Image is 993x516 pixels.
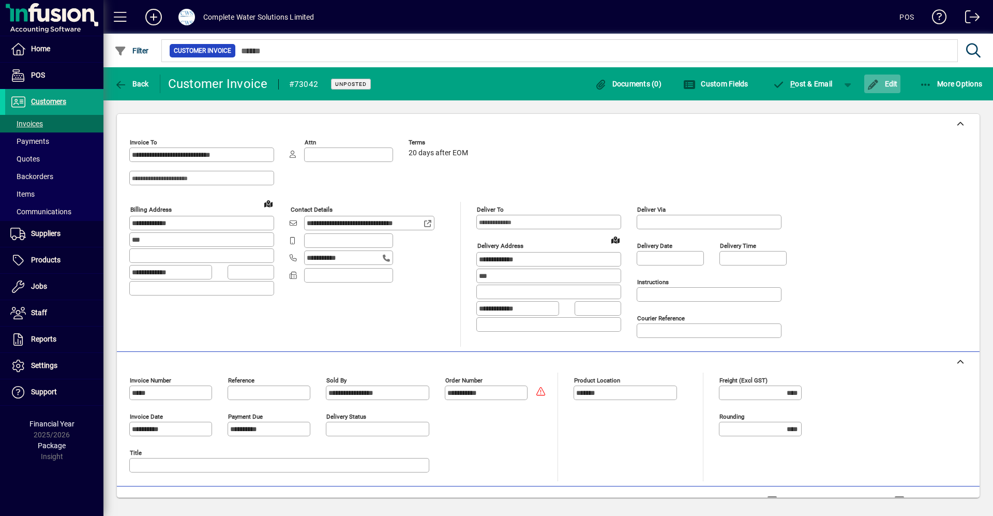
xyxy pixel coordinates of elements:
[637,206,666,213] mat-label: Deliver via
[203,9,314,25] div: Complete Water Solutions Limited
[867,80,898,88] span: Edit
[592,75,664,93] button: Documents (0)
[445,377,483,384] mat-label: Order number
[5,36,103,62] a: Home
[864,75,900,93] button: Edit
[10,208,71,216] span: Communications
[917,75,985,93] button: More Options
[130,139,157,146] mat-label: Invoice To
[130,413,163,420] mat-label: Invoice date
[5,353,103,379] a: Settings
[174,46,231,56] span: Customer Invoice
[5,379,103,405] a: Support
[5,203,103,220] a: Communications
[170,8,203,26] button: Profile
[326,413,366,420] mat-label: Delivery status
[5,221,103,247] a: Suppliers
[130,449,142,456] mat-label: Title
[130,377,171,384] mat-label: Invoice number
[5,150,103,168] a: Quotes
[228,413,263,420] mat-label: Payment due
[31,361,57,370] span: Settings
[5,63,103,89] a: POS
[10,172,53,181] span: Backorders
[38,441,66,450] span: Package
[31,229,61,238] span: Suppliers
[289,76,319,93] div: #73042
[5,247,103,273] a: Products
[114,80,149,88] span: Back
[31,335,56,343] span: Reports
[5,115,103,132] a: Invoices
[920,80,983,88] span: More Options
[5,185,103,203] a: Items
[112,41,152,60] button: Filter
[31,71,45,79] span: POS
[594,80,661,88] span: Documents (0)
[5,300,103,326] a: Staff
[10,155,40,163] span: Quotes
[5,132,103,150] a: Payments
[779,496,876,506] label: Show Line Volumes/Weights
[114,47,149,55] span: Filter
[335,81,367,87] span: Unposted
[5,327,103,352] a: Reports
[768,75,838,93] button: Post & Email
[31,388,57,396] span: Support
[720,242,756,249] mat-label: Delivery time
[31,282,47,290] span: Jobs
[228,377,254,384] mat-label: Reference
[168,76,268,92] div: Customer Invoice
[260,195,277,212] a: View on map
[719,377,768,384] mat-label: Freight (excl GST)
[305,139,316,146] mat-label: Attn
[924,2,947,36] a: Knowledge Base
[719,413,744,420] mat-label: Rounding
[957,2,980,36] a: Logout
[31,97,66,106] span: Customers
[5,168,103,185] a: Backorders
[31,308,47,317] span: Staff
[10,120,43,128] span: Invoices
[907,496,967,506] label: Show Cost/Profit
[5,274,103,300] a: Jobs
[409,149,468,157] span: 20 days after EOM
[409,139,471,146] span: Terms
[683,80,748,88] span: Custom Fields
[326,377,347,384] mat-label: Sold by
[112,75,152,93] button: Back
[637,242,672,249] mat-label: Delivery date
[103,75,160,93] app-page-header-button: Back
[10,190,35,198] span: Items
[10,137,49,145] span: Payments
[899,9,914,25] div: POS
[790,80,795,88] span: P
[637,315,685,322] mat-label: Courier Reference
[29,420,74,428] span: Financial Year
[773,80,833,88] span: ost & Email
[681,75,751,93] button: Custom Fields
[137,8,170,26] button: Add
[477,206,504,213] mat-label: Deliver To
[574,377,620,384] mat-label: Product location
[31,45,50,53] span: Home
[31,256,61,264] span: Products
[637,278,669,286] mat-label: Instructions
[607,231,624,248] a: View on map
